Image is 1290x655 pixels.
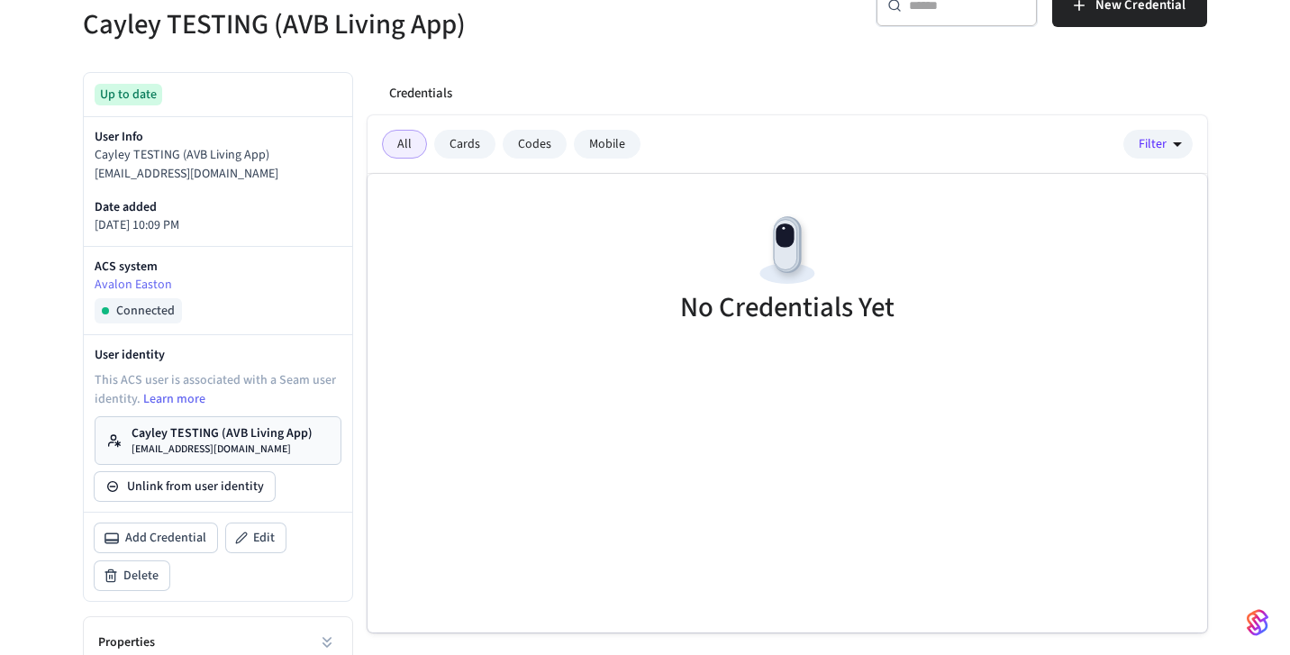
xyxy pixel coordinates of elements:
a: Cayley TESTING (AVB Living App)[EMAIL_ADDRESS][DOMAIN_NAME] [95,416,341,465]
span: Connected [116,302,175,320]
span: Add Credential [125,529,206,547]
p: Cayley TESTING (AVB Living App) [95,146,341,165]
div: Mobile [574,130,640,159]
a: Learn more [143,390,205,408]
h5: Cayley TESTING (AVB Living App) [83,6,634,43]
h5: No Credentials Yet [680,289,895,326]
div: Cards [434,130,495,159]
button: Delete [95,561,169,590]
button: Credentials [375,72,467,115]
button: Filter [1123,130,1193,159]
p: Cayley TESTING (AVB Living App) [132,424,313,442]
img: Devices Empty State [747,210,828,291]
h2: Properties [98,633,155,651]
div: All [382,130,427,159]
img: SeamLogoGradient.69752ec5.svg [1247,608,1268,637]
button: Edit [226,523,286,552]
button: Add Credential [95,523,217,552]
p: [DATE] 10:09 PM [95,216,341,235]
a: Avalon Easton [95,276,341,295]
p: [EMAIL_ADDRESS][DOMAIN_NAME] [132,442,313,457]
p: [EMAIL_ADDRESS][DOMAIN_NAME] [95,165,341,184]
span: Edit [253,529,275,547]
div: Codes [503,130,567,159]
div: Up to date [95,84,162,105]
p: User Info [95,128,341,146]
button: Unlink from user identity [95,472,275,501]
p: This ACS user is associated with a Seam user identity. [95,371,341,409]
p: Date added [95,198,341,216]
p: ACS system [95,258,341,276]
span: Delete [123,567,159,585]
p: User identity [95,346,341,364]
